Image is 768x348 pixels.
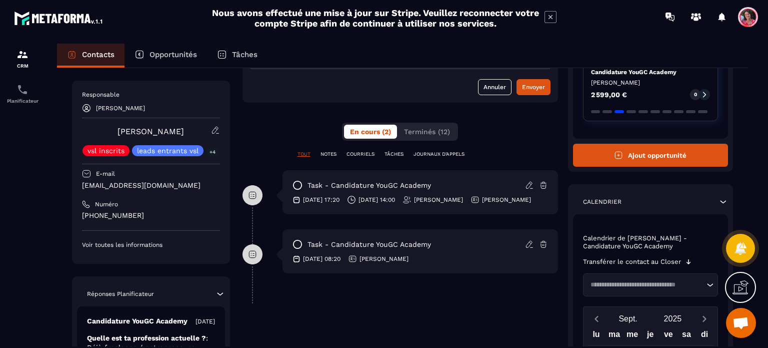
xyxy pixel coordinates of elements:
p: [PHONE_NUMBER] [82,211,220,220]
p: [DATE] [195,317,215,325]
button: Ajout opportunité [573,144,728,167]
p: JOURNAUX D'APPELS [413,151,464,158]
p: CRM [2,63,42,69]
p: +4 [206,147,219,157]
div: ve [659,327,677,345]
p: leads entrants vsl [137,147,198,154]
a: Tâches [207,44,267,68]
p: Tâches [232,50,257,59]
div: Search for option [583,273,718,296]
div: Ouvrir le chat [726,308,756,338]
h2: Nous avons effectué une mise à jour sur Stripe. Veuillez reconnecter votre compte Stripe afin de ... [211,8,539,29]
input: Search for option [587,280,704,290]
p: [PERSON_NAME] [482,196,531,204]
div: lu [587,327,605,345]
div: sa [677,327,695,345]
div: me [623,327,641,345]
p: Voir toutes les informations [82,241,220,249]
div: Envoyer [522,82,545,92]
button: Open years overlay [650,310,695,327]
p: task - Candidature YouGC Academy [307,240,431,249]
button: Annuler [478,79,511,95]
p: Responsable [82,91,220,99]
button: Previous month [587,312,606,325]
a: [PERSON_NAME] [117,127,184,136]
img: scheduler [16,84,28,96]
a: schedulerschedulerPlanificateur [2,76,42,111]
p: [PERSON_NAME] [414,196,463,204]
p: Transférer le contact au Closer [583,258,681,266]
p: task - Candidature YouGC Academy [307,181,431,190]
p: [PERSON_NAME] [591,79,710,87]
p: [DATE] 14:00 [358,196,395,204]
p: Candidature YouGC Academy [591,68,710,76]
img: logo [14,9,104,27]
p: TOUT [297,151,310,158]
span: Terminés (12) [404,128,450,136]
p: Réponses Planificateur [87,290,154,298]
img: formation [16,49,28,61]
p: Calendrier [583,198,621,206]
p: [DATE] 08:20 [303,255,340,263]
div: ma [605,327,623,345]
p: COURRIELS [346,151,374,158]
p: [PERSON_NAME] [359,255,408,263]
p: [DATE] 17:20 [303,196,339,204]
p: vsl inscrits [87,147,124,154]
button: Open months overlay [606,310,650,327]
p: Calendrier de [PERSON_NAME] - Candidature YouGC Academy [583,234,718,250]
div: di [695,327,713,345]
p: Planificateur [2,98,42,104]
a: Opportunités [124,44,207,68]
p: [PERSON_NAME] [96,105,145,112]
p: 0 [694,91,697,98]
p: Numéro [95,200,118,208]
p: Contacts [82,50,114,59]
a: Contacts [57,44,124,68]
p: Opportunités [149,50,197,59]
span: En cours (2) [350,128,391,136]
button: Next month [695,312,713,325]
p: Candidature YouGC Academy [87,316,187,326]
p: NOTES [320,151,336,158]
p: 2 599,00 € [591,91,627,98]
p: [EMAIL_ADDRESS][DOMAIN_NAME] [82,181,220,190]
div: je [641,327,659,345]
p: TÂCHES [384,151,403,158]
button: Terminés (12) [398,125,456,139]
a: formationformationCRM [2,41,42,76]
button: En cours (2) [344,125,397,139]
p: E-mail [96,170,115,178]
button: Envoyer [516,79,550,95]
